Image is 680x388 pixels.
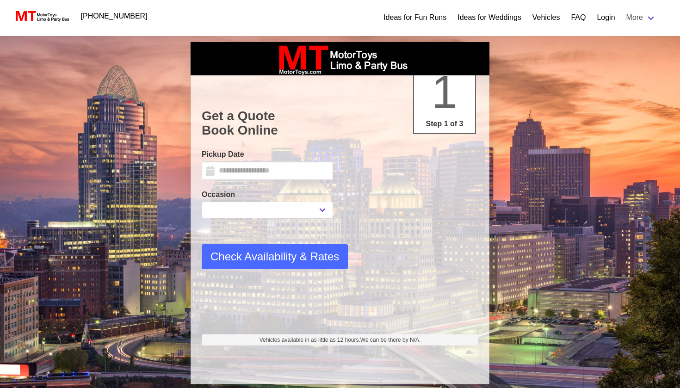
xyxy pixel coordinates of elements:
a: More [621,8,661,27]
p: Step 1 of 3 [418,118,471,129]
a: [PHONE_NUMBER] [75,7,153,25]
a: Ideas for Fun Runs [383,12,446,23]
label: Occasion [202,189,333,200]
a: Login [597,12,615,23]
label: Pickup Date [202,149,333,160]
button: Check Availability & Rates [202,244,348,269]
h1: Get a Quote Book Online [202,109,478,138]
span: Check Availability & Rates [210,248,339,265]
img: MotorToys Logo [13,10,70,23]
a: FAQ [571,12,586,23]
img: box_logo_brand.jpeg [271,42,409,75]
a: Ideas for Weddings [457,12,521,23]
span: 1 [432,66,457,117]
a: Vehicles [532,12,560,23]
span: We can be there by N/A. [360,337,421,343]
span: Vehicles available in as little as 12 hours. [260,336,421,344]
